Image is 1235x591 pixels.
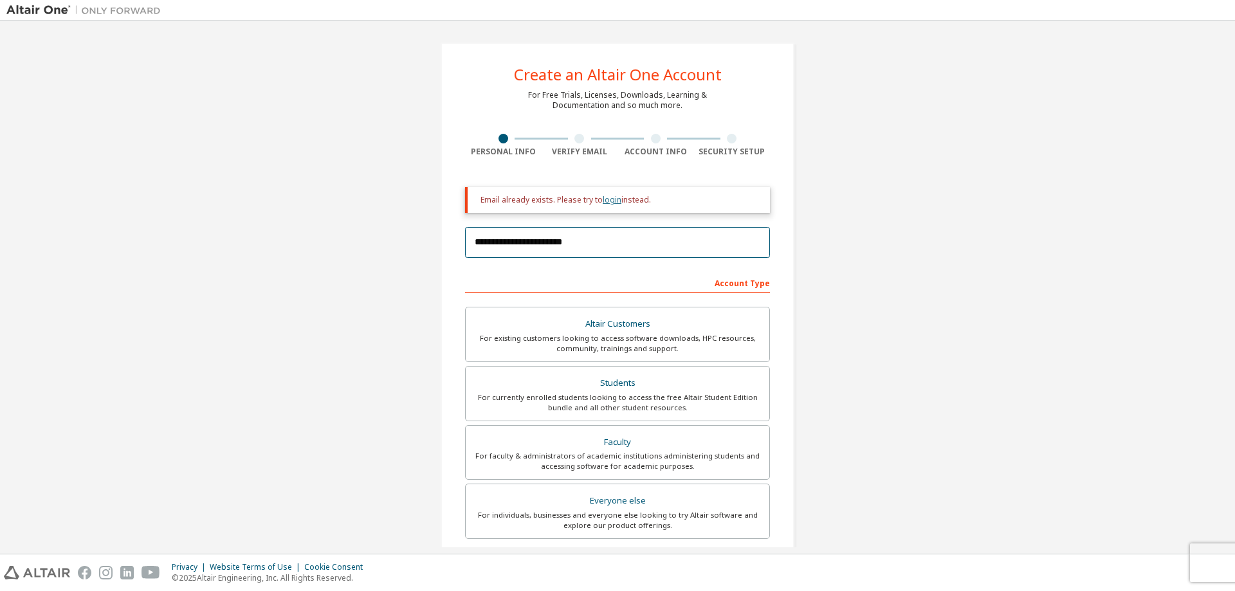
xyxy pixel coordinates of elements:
[78,566,91,579] img: facebook.svg
[694,147,771,157] div: Security Setup
[99,566,113,579] img: instagram.svg
[514,67,722,82] div: Create an Altair One Account
[473,492,762,510] div: Everyone else
[603,194,621,205] a: login
[480,195,760,205] div: Email already exists. Please try to instead.
[528,90,707,111] div: For Free Trials, Licenses, Downloads, Learning & Documentation and so much more.
[473,392,762,413] div: For currently enrolled students looking to access the free Altair Student Edition bundle and all ...
[473,433,762,451] div: Faculty
[304,562,370,572] div: Cookie Consent
[465,147,542,157] div: Personal Info
[473,333,762,354] div: For existing customers looking to access software downloads, HPC resources, community, trainings ...
[210,562,304,572] div: Website Terms of Use
[617,147,694,157] div: Account Info
[473,451,762,471] div: For faculty & administrators of academic institutions administering students and accessing softwa...
[473,374,762,392] div: Students
[542,147,618,157] div: Verify Email
[6,4,167,17] img: Altair One
[120,566,134,579] img: linkedin.svg
[473,510,762,531] div: For individuals, businesses and everyone else looking to try Altair software and explore our prod...
[4,566,70,579] img: altair_logo.svg
[465,272,770,293] div: Account Type
[172,562,210,572] div: Privacy
[473,315,762,333] div: Altair Customers
[142,566,160,579] img: youtube.svg
[172,572,370,583] p: © 2025 Altair Engineering, Inc. All Rights Reserved.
